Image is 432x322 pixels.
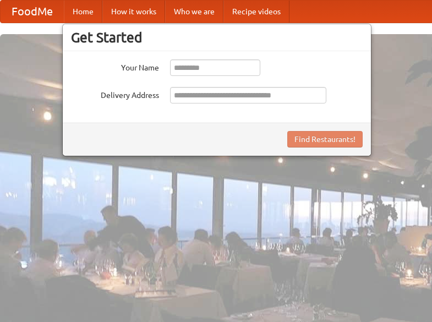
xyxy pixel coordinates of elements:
[71,59,159,73] label: Your Name
[71,87,159,101] label: Delivery Address
[287,131,363,148] button: Find Restaurants!
[223,1,289,23] a: Recipe videos
[71,29,363,46] h3: Get Started
[102,1,165,23] a: How it works
[64,1,102,23] a: Home
[165,1,223,23] a: Who we are
[1,1,64,23] a: FoodMe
